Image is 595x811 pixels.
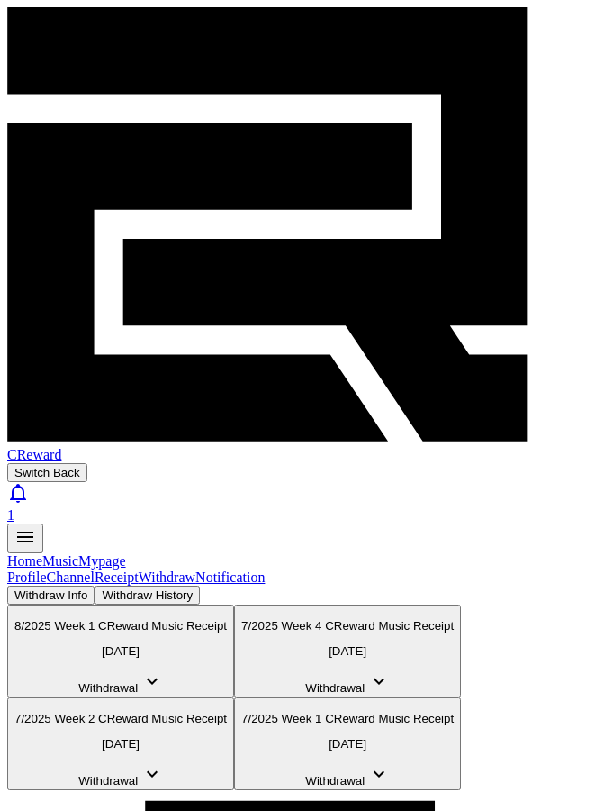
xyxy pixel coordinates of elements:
[305,774,365,788] span: Withdrawal
[305,681,365,695] span: Withdrawal
[78,553,125,569] a: Mypage
[139,570,195,585] a: Withdraw
[234,697,461,790] button: 7/2025 Week 1 CReward Music Receipt [DATE] Withdrawal
[7,586,95,605] button: Withdraw Info
[7,507,588,524] div: 1
[7,431,588,462] a: CReward
[95,570,139,585] a: Receipt
[78,774,138,788] span: Withdrawal
[234,605,461,697] button: 7/2025 Week 4 CReward Music Receipt [DATE] Withdrawal
[7,463,87,482] button: Switch Back
[14,737,227,751] p: [DATE]
[7,587,95,602] a: Withdraw Info
[241,619,454,633] p: 7/2025 Week 4 CReward Music Receipt
[47,570,95,585] a: Channel
[42,553,78,569] a: Music
[241,644,454,658] p: [DATE]
[95,587,200,602] a: Withdraw History
[195,570,265,585] a: Notification
[241,737,454,751] p: [DATE]
[7,447,61,462] span: CReward
[14,619,227,633] p: 8/2025 Week 1 CReward Music Receipt
[241,712,454,725] p: 7/2025 Week 1 CReward Music Receipt
[14,644,227,658] p: [DATE]
[7,697,234,790] button: 7/2025 Week 2 CReward Music Receipt [DATE] Withdrawal
[7,570,47,585] a: Profile
[7,553,42,569] a: Home
[7,605,234,697] button: 8/2025 Week 1 CReward Music Receipt [DATE] Withdrawal
[78,681,138,695] span: Withdrawal
[95,586,200,605] button: Withdraw History
[7,482,588,524] a: 1
[14,712,227,725] p: 7/2025 Week 2 CReward Music Receipt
